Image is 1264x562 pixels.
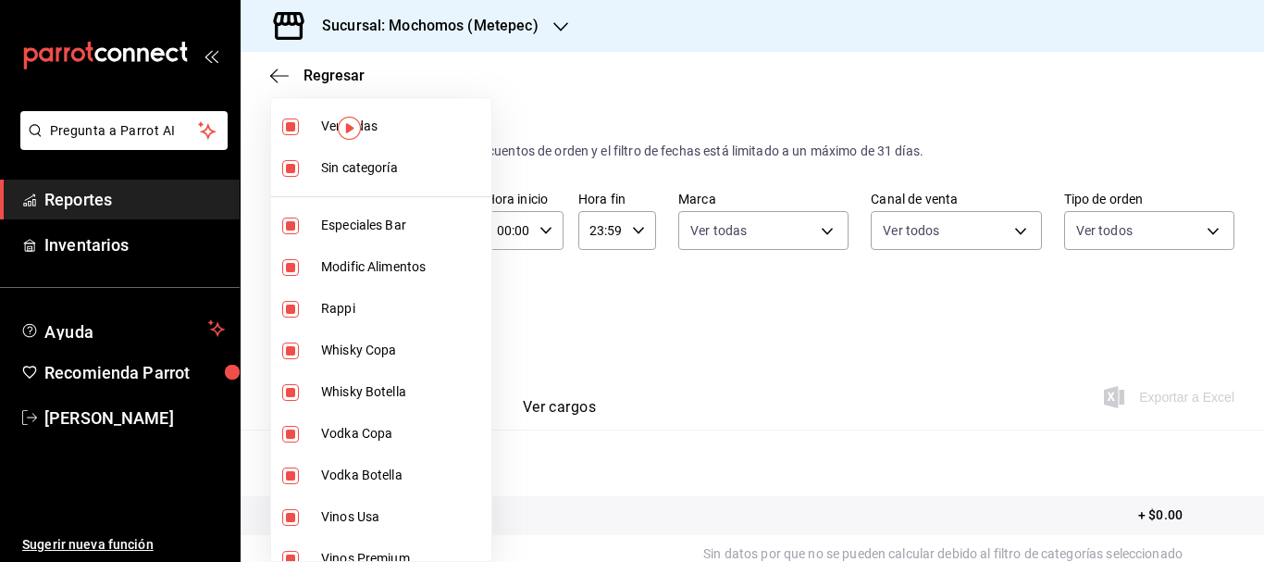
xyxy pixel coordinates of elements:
[338,117,361,140] img: Tooltip marker
[321,216,484,235] span: Especiales Bar
[321,424,484,443] span: Vodka Copa
[321,507,484,527] span: Vinos Usa
[321,257,484,277] span: Modific Alimentos
[321,341,484,360] span: Whisky Copa
[321,382,484,402] span: Whisky Botella
[321,158,484,178] span: Sin categoría
[321,466,484,485] span: Vodka Botella
[321,117,484,136] span: Ver todas
[321,299,484,318] span: Rappi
